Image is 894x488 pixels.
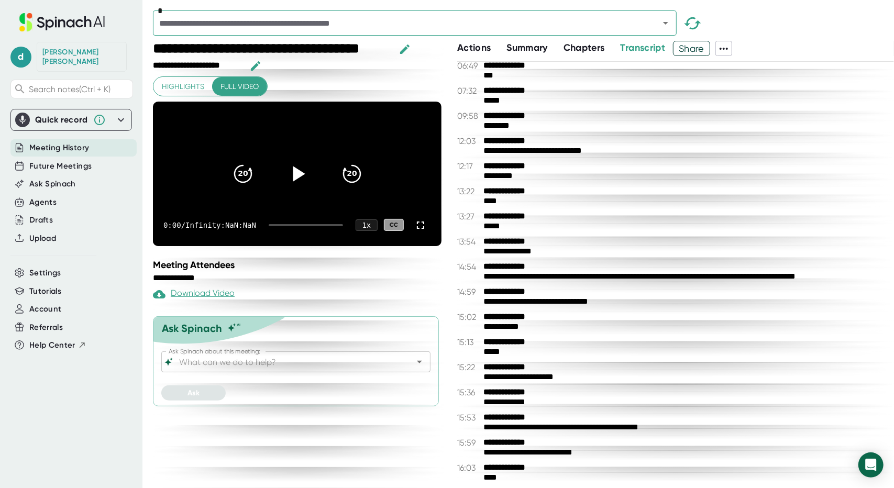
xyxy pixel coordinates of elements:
span: 15:22 [457,362,481,372]
button: Chapters [564,41,605,55]
span: Search notes (Ctrl + K) [29,84,111,94]
div: Open Intercom Messenger [858,452,884,478]
div: Ask Spinach [162,322,222,335]
button: Open [658,16,673,30]
button: Transcript [621,41,666,55]
input: What can we do to help? [177,354,396,369]
button: Summary [506,41,547,55]
span: 13:27 [457,212,481,221]
span: 15:53 [457,413,481,423]
button: Account [29,303,61,315]
button: Upload [29,232,56,245]
div: 0:00 / Infinity:NaN:NaN [163,221,256,229]
span: Actions [457,42,491,53]
button: Actions [457,41,491,55]
span: d [10,47,31,68]
span: 15:13 [457,337,481,347]
button: Meeting History [29,142,89,154]
button: Help Center [29,339,86,351]
button: Ask Spinach [29,178,76,190]
button: Highlights [153,77,213,96]
button: Share [673,41,710,56]
span: 07:32 [457,86,481,96]
button: Settings [29,267,61,279]
span: 15:02 [457,312,481,322]
span: 13:22 [457,186,481,196]
span: 15:59 [457,438,481,448]
button: Agents [29,196,57,208]
span: 14:59 [457,287,481,297]
span: 06:49 [457,61,481,71]
span: Chapters [564,42,605,53]
span: Help Center [29,339,75,351]
div: Download Video [153,288,235,301]
button: Drafts [29,214,53,226]
span: 12:17 [457,161,481,171]
span: 09:58 [457,111,481,121]
div: 1 x [356,219,378,231]
button: Future Meetings [29,160,92,172]
button: Open [412,354,427,369]
span: 12:03 [457,136,481,146]
span: Ask [187,389,200,397]
button: Full video [212,77,267,96]
button: Referrals [29,321,63,334]
button: Ask [161,385,226,401]
span: 14:54 [457,262,481,272]
div: Meeting Attendees [153,259,444,271]
span: Share [674,39,710,58]
div: Quick record [35,115,88,125]
div: CC [384,219,404,231]
span: Full video [220,80,259,93]
span: Summary [506,42,547,53]
span: Highlights [162,80,204,93]
span: 13:54 [457,237,481,247]
span: 15:36 [457,387,481,397]
span: 16:03 [457,463,481,473]
button: Tutorials [29,285,61,297]
div: Denise Taylor [42,48,121,66]
span: Transcript [621,42,666,53]
div: Quick record [15,109,127,130]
